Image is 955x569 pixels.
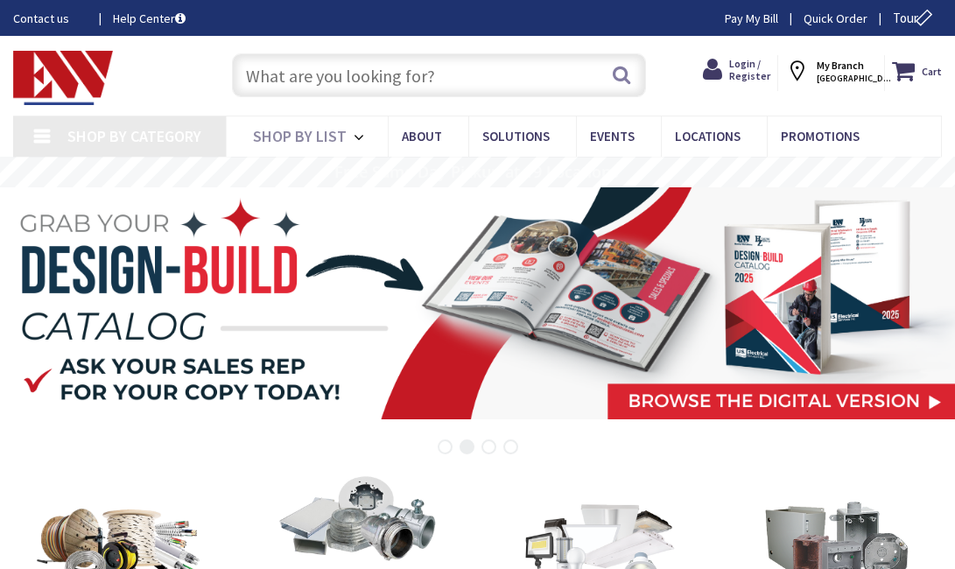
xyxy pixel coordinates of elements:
[922,55,942,87] strong: Cart
[703,55,770,85] a: Login / Register
[785,55,877,87] div: My Branch [GEOGRAPHIC_DATA], [GEOGRAPHIC_DATA]
[402,128,442,144] span: About
[253,126,347,146] span: Shop By List
[675,128,741,144] span: Locations
[13,10,85,27] a: Contact us
[725,10,778,27] a: Pay My Bill
[781,128,860,144] span: Promotions
[13,51,113,105] img: Electrical Wholesalers, Inc.
[729,57,770,82] span: Login / Register
[817,73,891,84] span: [GEOGRAPHIC_DATA], [GEOGRAPHIC_DATA]
[482,128,550,144] span: Solutions
[590,128,635,144] span: Events
[113,10,186,27] a: Help Center
[893,10,937,26] span: Tour
[892,55,942,87] a: Cart
[232,53,646,97] input: What are you looking for?
[817,59,864,72] strong: My Branch
[67,126,201,146] span: Shop By Category
[334,164,619,180] rs-layer: Free Same Day Pickup at 19 Locations
[804,10,867,27] a: Quick Order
